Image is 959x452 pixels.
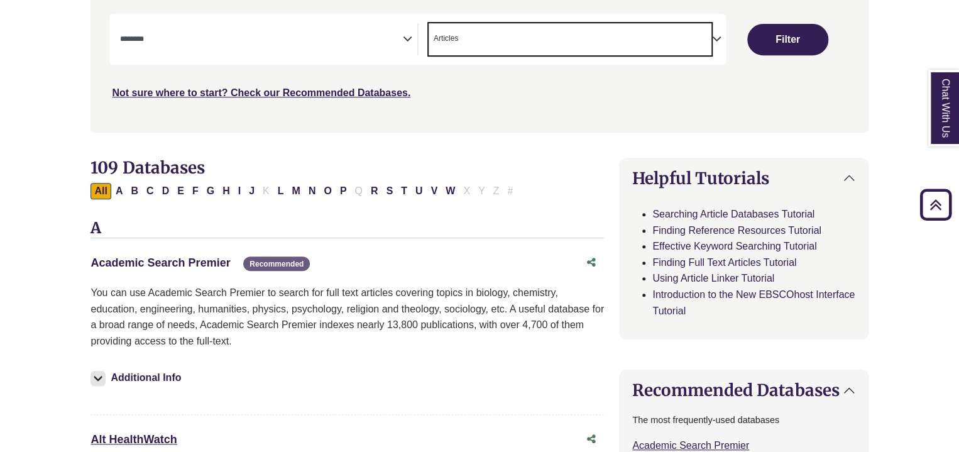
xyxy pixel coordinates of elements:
[243,256,310,271] span: Recommended
[127,183,142,199] button: Filter Results B
[234,183,244,199] button: Filter Results I
[90,183,111,199] button: All
[90,433,177,446] a: Alt HealthWatch
[288,183,304,199] button: Filter Results M
[219,183,234,199] button: Filter Results H
[579,427,604,451] button: Share this database
[429,33,458,45] li: Articles
[305,183,320,199] button: Filter Results N
[203,183,218,199] button: Filter Results G
[90,219,604,238] h3: A
[90,285,604,349] p: You can use Academic Search Premier to search for full text articles covering topics in biology, ...
[652,273,774,284] a: Using Article Linker Tutorial
[90,157,204,178] span: 109 Databases
[336,183,351,199] button: Filter Results P
[90,369,185,387] button: Additional Info
[90,256,230,269] a: Academic Search Premier
[652,209,814,219] a: Searching Article Databases Tutorial
[916,196,956,213] a: Back to Top
[652,241,816,251] a: Effective Keyword Searching Tutorial
[434,33,458,45] span: Articles
[189,183,202,199] button: Filter Results F
[112,183,127,199] button: Filter Results A
[442,183,459,199] button: Filter Results W
[119,35,402,45] textarea: Search
[158,183,173,199] button: Filter Results D
[367,183,382,199] button: Filter Results R
[173,183,188,199] button: Filter Results E
[579,251,604,275] button: Share this database
[143,183,158,199] button: Filter Results C
[412,183,427,199] button: Filter Results U
[397,183,411,199] button: Filter Results T
[274,183,288,199] button: Filter Results L
[112,87,410,98] a: Not sure where to start? Check our Recommended Databases.
[747,24,828,55] button: Submit for Search Results
[245,183,258,199] button: Filter Results J
[652,225,821,236] a: Finding Reference Resources Tutorial
[620,370,867,410] button: Recommended Databases
[90,185,518,196] div: Alpha-list to filter by first letter of database name
[632,413,855,427] p: The most frequently-used databases
[652,289,855,316] a: Introduction to the New EBSCOhost Interface Tutorial
[382,183,397,199] button: Filter Results S
[320,183,335,199] button: Filter Results O
[652,257,796,268] a: Finding Full Text Articles Tutorial
[620,158,867,198] button: Helpful Tutorials
[427,183,441,199] button: Filter Results V
[461,35,466,45] textarea: Search
[632,440,749,451] a: Academic Search Premier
